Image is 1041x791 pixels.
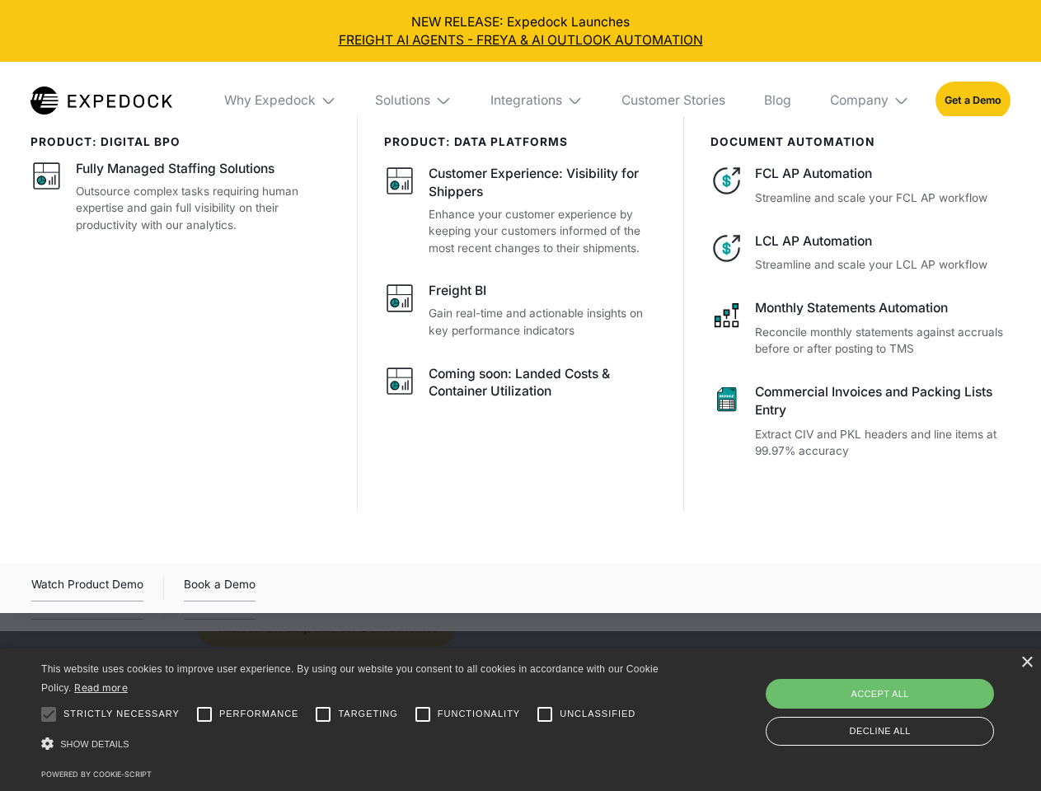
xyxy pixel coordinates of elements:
a: Coming soon: Landed Costs & Container Utilization [384,365,659,406]
a: Powered by cookie-script [41,770,152,779]
a: Commercial Invoices and Packing Lists EntryExtract CIV and PKL headers and line items at 99.97% a... [710,383,1011,460]
a: Freight BIGain real-time and actionable insights on key performance indicators [384,282,659,339]
span: Unclassified [560,707,635,721]
div: LCL AP Automation [755,232,1010,250]
div: Monthly Statements Automation [755,299,1010,317]
div: Company [830,92,889,109]
div: NEW RELEASE: Expedock Launches [13,13,1029,49]
div: Commercial Invoices and Packing Lists Entry [755,383,1010,419]
a: Blog [751,62,804,139]
div: Show details [41,733,664,756]
p: Enhance your customer experience by keeping your customers informed of the most recent changes to... [429,206,658,257]
a: Get a Demo [935,82,1011,119]
div: PRODUCT: data platforms [384,135,659,148]
a: open lightbox [31,575,143,601]
div: Watch Product Demo [31,575,143,601]
a: Book a Demo [184,575,256,601]
iframe: Chat Widget [767,613,1041,791]
div: document automation [710,135,1011,148]
span: Functionality [438,707,520,721]
span: Strictly necessary [63,707,180,721]
div: Coming soon: Landed Costs & Container Utilization [429,365,658,401]
a: Monthly Statements AutomationReconcile monthly statements against accruals before or after postin... [710,299,1011,358]
span: Show details [60,739,129,749]
span: Targeting [338,707,397,721]
p: Streamline and scale your LCL AP workflow [755,256,1010,274]
a: FREIGHT AI AGENTS - FREYA & AI OUTLOOK AUTOMATION [13,31,1029,49]
a: LCL AP AutomationStreamline and scale your LCL AP workflow [710,232,1011,274]
a: FCL AP AutomationStreamline and scale your FCL AP workflow [710,165,1011,206]
p: Extract CIV and PKL headers and line items at 99.97% accuracy [755,426,1010,460]
div: Why Expedock [224,92,316,109]
a: Customer Stories [608,62,738,139]
a: Fully Managed Staffing SolutionsOutsource complex tasks requiring human expertise and gain full v... [30,160,331,233]
div: product: digital bpo [30,135,331,148]
div: Customer Experience: Visibility for Shippers [429,165,658,201]
span: Performance [219,707,299,721]
div: Solutions [375,92,430,109]
div: Integrations [477,62,596,139]
p: Gain real-time and actionable insights on key performance indicators [429,305,658,339]
p: Outsource complex tasks requiring human expertise and gain full visibility on their productivity ... [76,183,331,234]
span: This website uses cookies to improve user experience. By using our website you consent to all coo... [41,663,659,694]
div: Fully Managed Staffing Solutions [76,160,274,178]
div: Why Expedock [211,62,349,139]
div: FCL AP Automation [755,165,1010,183]
div: Freight BI [429,282,486,300]
div: Solutions [363,62,465,139]
a: Read more [74,681,128,694]
div: Company [817,62,922,139]
div: Integrations [490,92,562,109]
p: Streamline and scale your FCL AP workflow [755,190,1010,207]
p: Reconcile monthly statements against accruals before or after posting to TMS [755,324,1010,358]
a: Customer Experience: Visibility for ShippersEnhance your customer experience by keeping your cust... [384,165,659,256]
